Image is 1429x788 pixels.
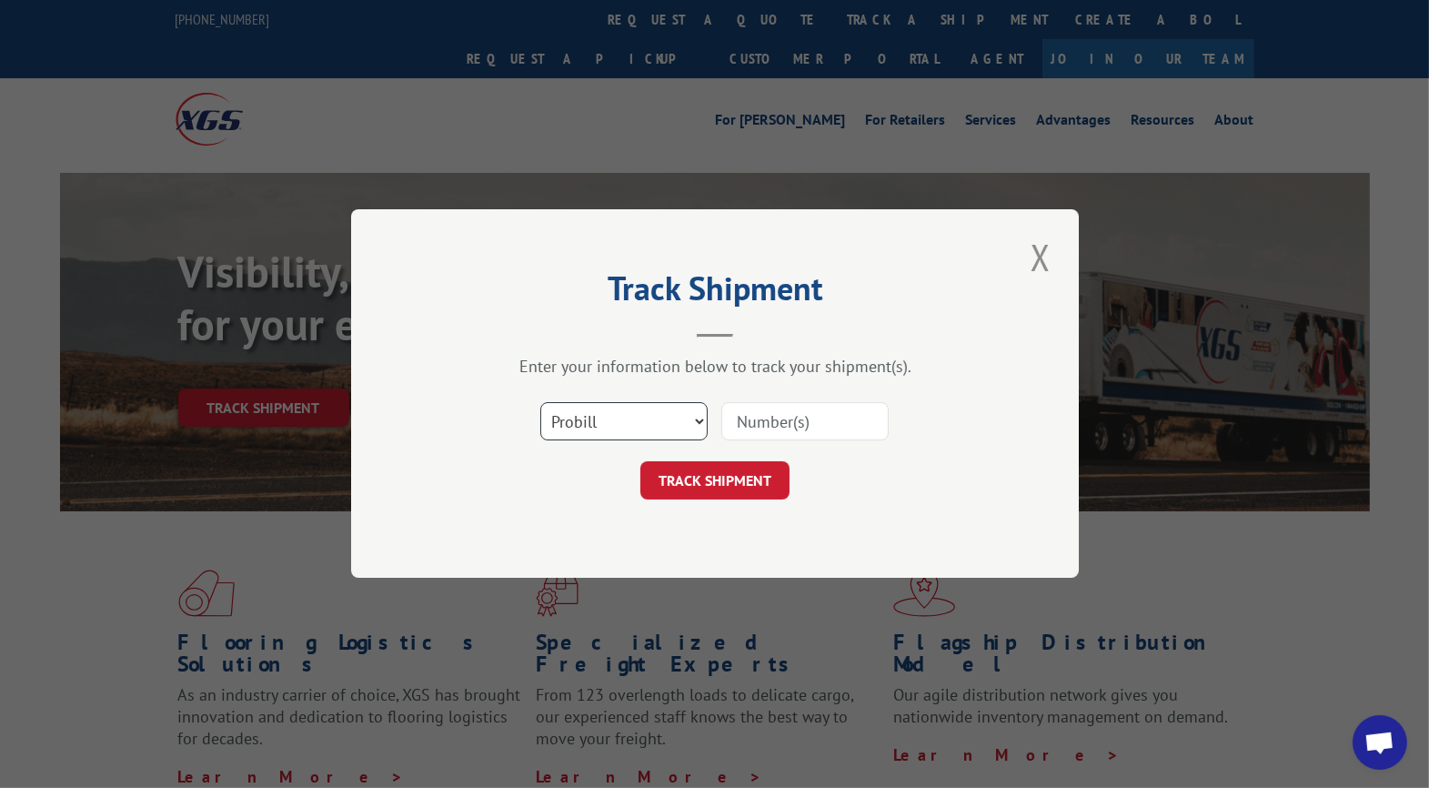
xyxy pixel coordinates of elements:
[721,403,889,441] input: Number(s)
[1025,232,1056,282] button: Close modal
[442,357,988,378] div: Enter your information below to track your shipment(s).
[442,276,988,310] h2: Track Shipment
[1353,715,1407,770] a: Open chat
[640,462,790,500] button: TRACK SHIPMENT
